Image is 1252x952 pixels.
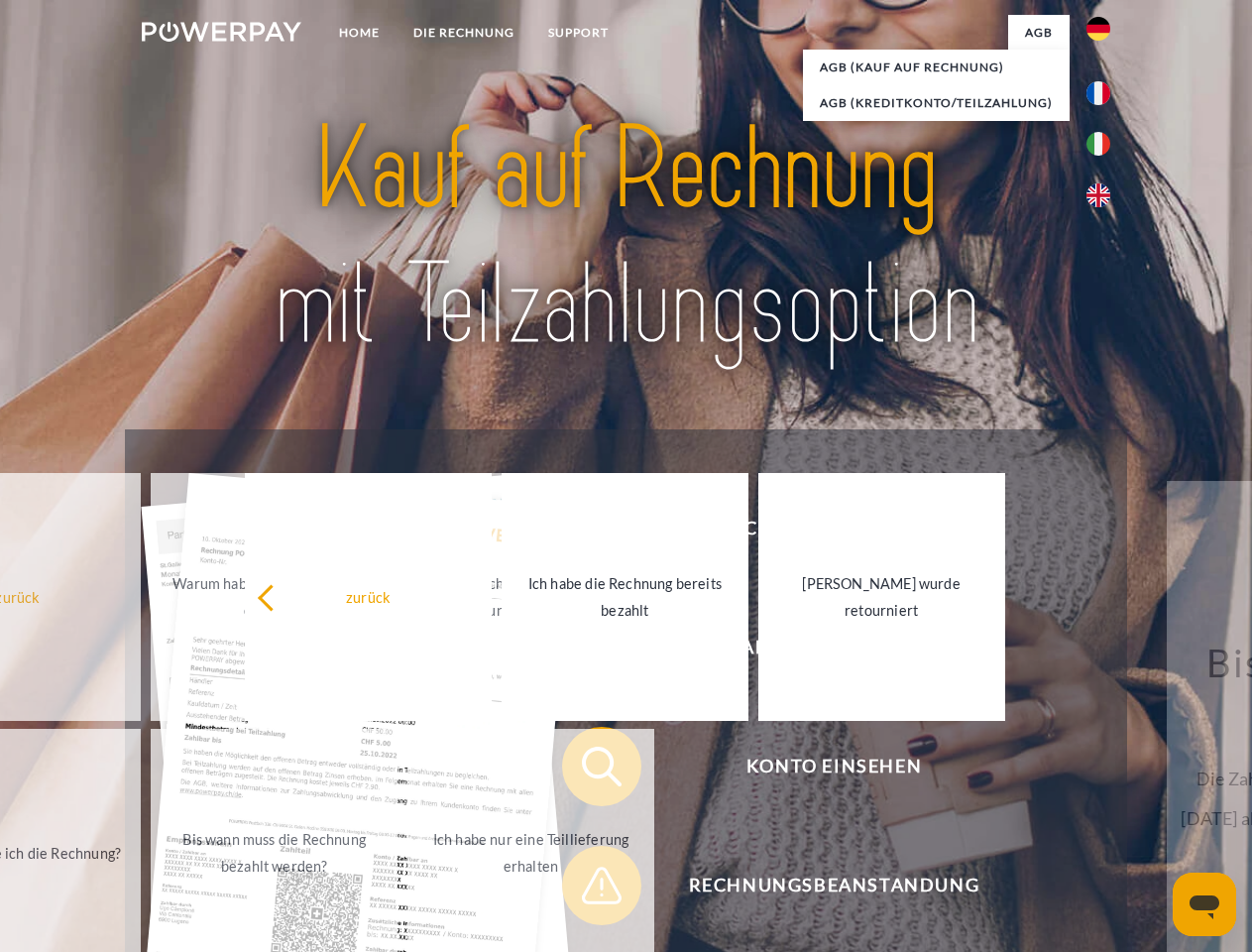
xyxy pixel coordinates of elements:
img: logo-powerpay-white.svg [142,22,301,42]
a: AGB (Kreditkonto/Teilzahlung) [803,85,1070,121]
div: [PERSON_NAME] wurde retourniert [770,570,993,624]
div: Ich habe nur eine Teillieferung erhalten [419,826,642,880]
div: zurück [257,583,480,610]
img: title-powerpay_de.svg [189,95,1063,380]
div: Ich habe die Rechnung bereits bezahlt [513,570,737,624]
a: SUPPORT [531,15,626,51]
span: Konto einsehen [591,727,1077,806]
a: agb [1008,15,1070,51]
img: en [1086,183,1110,207]
img: de [1086,17,1110,41]
button: Rechnungsbeanstandung [562,846,1078,925]
a: AGB (Kauf auf Rechnung) [803,50,1070,85]
div: Warum habe ich eine Rechnung erhalten? [163,570,386,624]
img: fr [1086,81,1110,105]
div: Bis wann muss die Rechnung bezahlt werden? [163,826,386,880]
span: Rechnungsbeanstandung [591,846,1077,925]
a: DIE RECHNUNG [397,15,531,51]
a: Home [322,15,397,51]
img: it [1086,132,1110,156]
iframe: Schaltfläche zum Öffnen des Messaging-Fensters [1173,873,1236,936]
button: Konto einsehen [562,727,1078,806]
